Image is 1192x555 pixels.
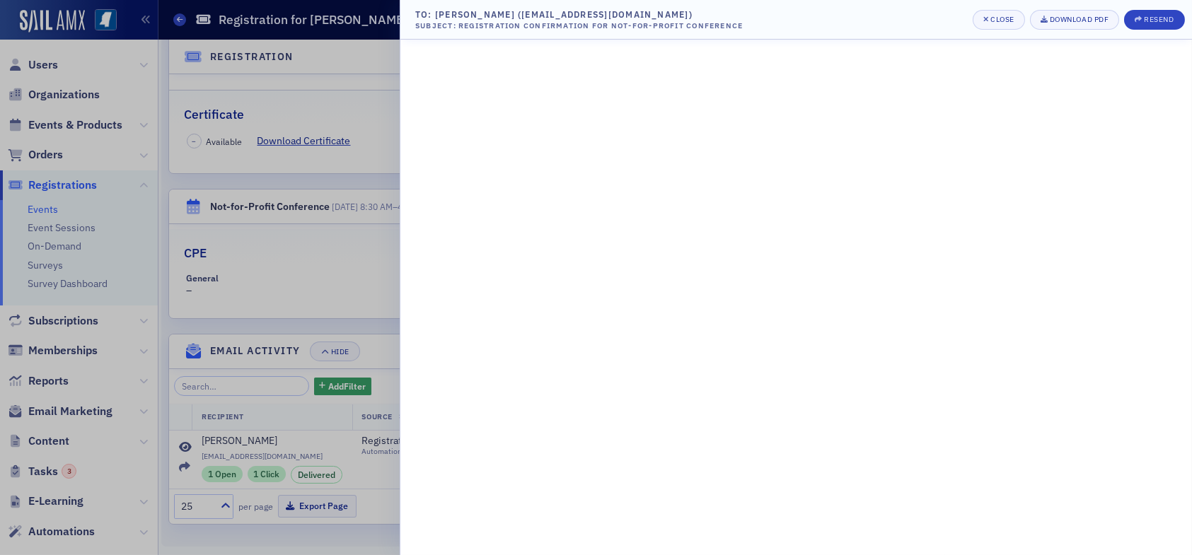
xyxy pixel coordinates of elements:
[1050,16,1109,23] div: Download PDF
[1030,10,1119,30] a: Download PDF
[415,8,743,21] div: To: [PERSON_NAME] ([EMAIL_ADDRESS][DOMAIN_NAME])
[1144,16,1174,23] div: Resend
[1124,10,1184,30] button: Resend
[990,16,1014,23] div: Close
[973,10,1025,30] button: Close
[415,21,743,32] div: Subject: Registration Confirmation for Not-for-Profit Conference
